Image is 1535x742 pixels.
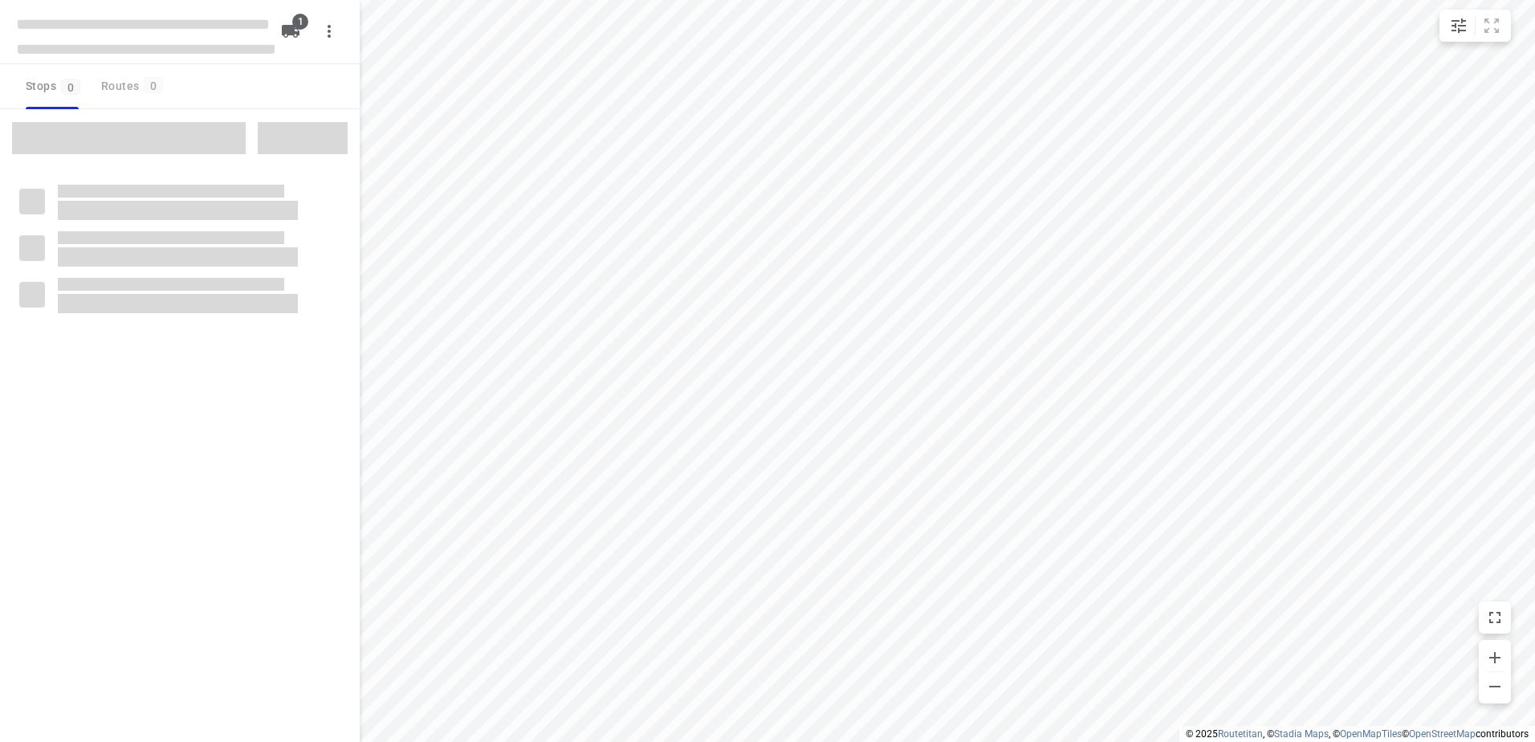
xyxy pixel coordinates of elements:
[1340,728,1402,740] a: OpenMapTiles
[1274,728,1329,740] a: Stadia Maps
[1443,10,1475,42] button: Map settings
[1186,728,1529,740] li: © 2025 , © , © © contributors
[1409,728,1476,740] a: OpenStreetMap
[1439,10,1511,42] div: small contained button group
[1218,728,1263,740] a: Routetitan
